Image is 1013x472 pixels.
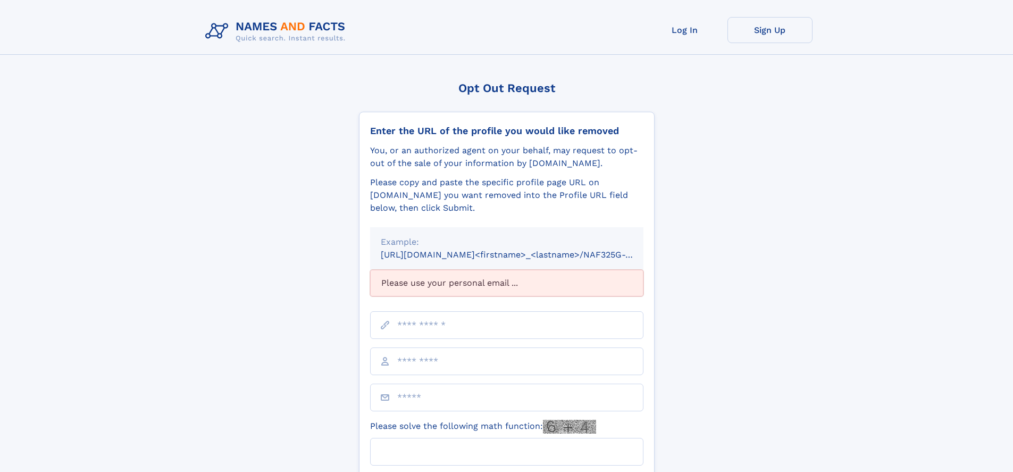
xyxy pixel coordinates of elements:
div: Please copy and paste the specific profile page URL on [DOMAIN_NAME] you want removed into the Pr... [370,176,643,214]
small: [URL][DOMAIN_NAME]<firstname>_<lastname>/NAF325G-xxxxxxxx [381,250,664,260]
div: Please use your personal email ... [370,270,643,296]
div: Opt Out Request [359,81,655,95]
a: Sign Up [727,17,813,43]
div: Enter the URL of the profile you would like removed [370,125,643,137]
div: You, or an authorized agent on your behalf, may request to opt-out of the sale of your informatio... [370,144,643,170]
label: Please solve the following math function: [370,420,596,434]
a: Log In [642,17,727,43]
div: Example: [381,236,633,249]
img: Logo Names and Facts [201,17,354,46]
